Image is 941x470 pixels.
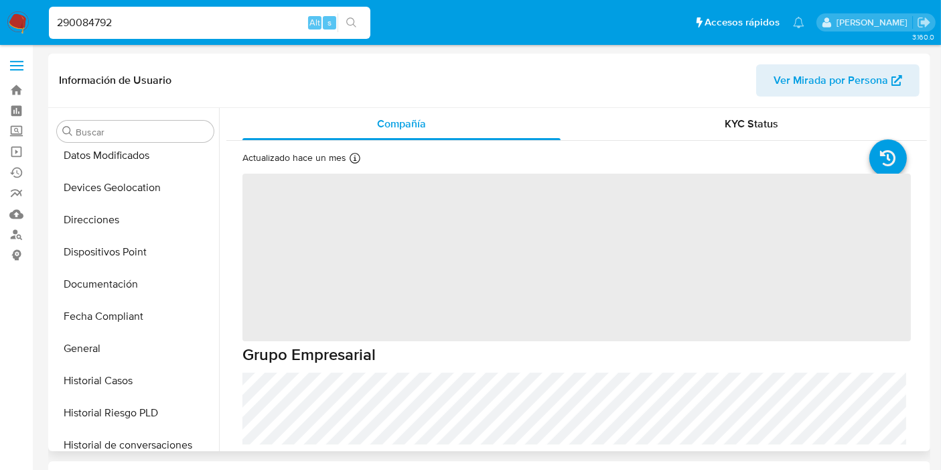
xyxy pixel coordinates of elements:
[59,74,171,87] h1: Información de Usuario
[793,17,804,28] a: Notificaciones
[242,345,911,365] h1: Grupo Empresarial
[338,13,365,32] button: search-icon
[76,126,208,138] input: Buscar
[52,333,219,365] button: General
[52,204,219,236] button: Direcciones
[837,16,912,29] p: marianathalie.grajeda@mercadolibre.com.mx
[774,64,888,97] span: Ver Mirada por Persona
[49,14,370,32] input: Buscar usuario o caso...
[328,16,332,29] span: s
[62,126,73,137] button: Buscar
[52,397,219,429] button: Historial Riesgo PLD
[242,174,911,341] span: ‌
[242,152,346,164] p: Actualizado hace un mes
[705,15,780,30] span: Accesos rápidos
[242,448,911,468] h6: Estructura corporativa
[725,116,779,131] span: KYC Status
[52,268,219,300] button: Documentación
[52,300,219,333] button: Fecha Compliant
[52,139,219,172] button: Datos Modificados
[52,236,219,268] button: Dispositivos Point
[52,172,219,204] button: Devices Geolocation
[756,64,920,97] button: Ver Mirada por Persona
[52,365,219,397] button: Historial Casos
[377,116,426,131] span: Compañía
[309,16,320,29] span: Alt
[52,429,219,461] button: Historial de conversaciones
[917,15,931,30] a: Salir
